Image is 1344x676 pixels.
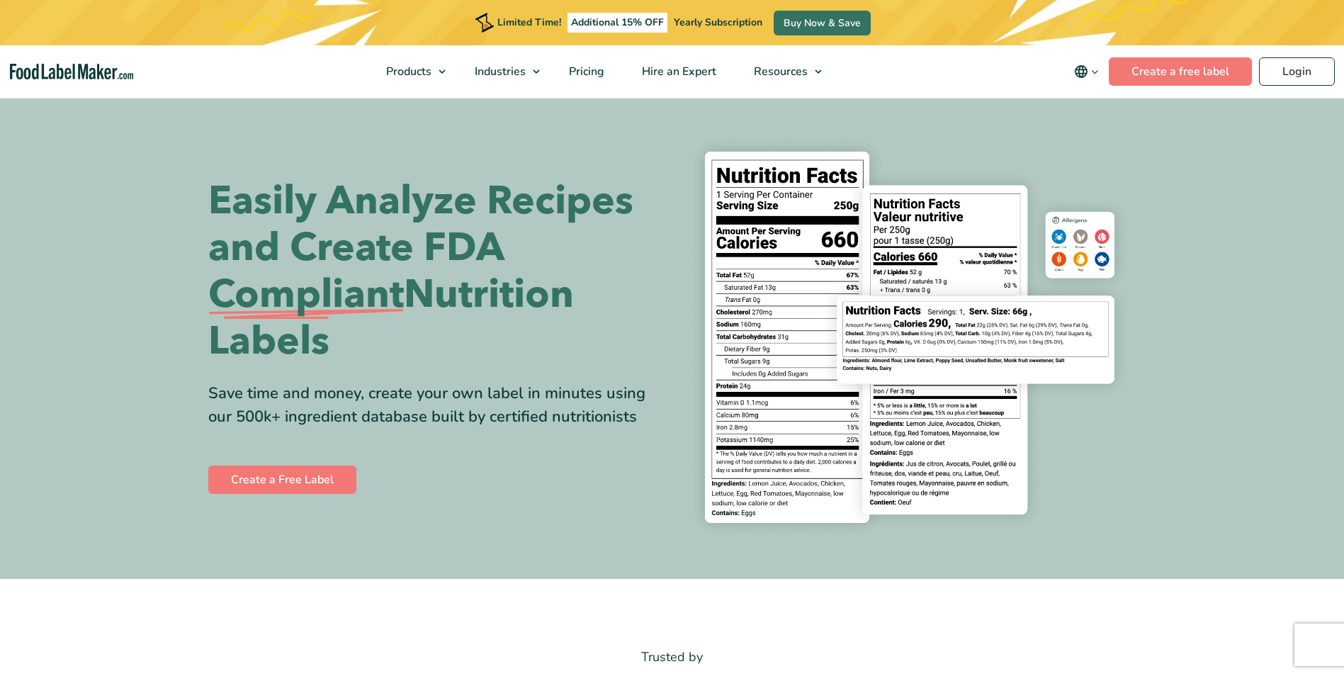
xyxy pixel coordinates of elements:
[208,647,1136,667] p: Trusted by
[208,271,404,318] span: Compliant
[208,178,662,365] h1: Easily Analyze Recipes and Create FDA Nutrition Labels
[674,16,762,29] span: Yearly Subscription
[456,45,547,98] a: Industries
[550,45,620,98] a: Pricing
[382,64,433,79] span: Products
[567,13,667,33] span: Additional 15% OFF
[1259,57,1335,86] a: Login
[470,64,527,79] span: Industries
[638,64,718,79] span: Hire an Expert
[735,45,829,98] a: Resources
[368,45,453,98] a: Products
[774,11,871,35] a: Buy Now & Save
[208,382,662,429] div: Save time and money, create your own label in minutes using our 500k+ ingredient database built b...
[497,16,561,29] span: Limited Time!
[750,64,809,79] span: Resources
[565,64,606,79] span: Pricing
[208,466,356,494] a: Create a Free Label
[1109,57,1252,86] a: Create a free label
[623,45,732,98] a: Hire an Expert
